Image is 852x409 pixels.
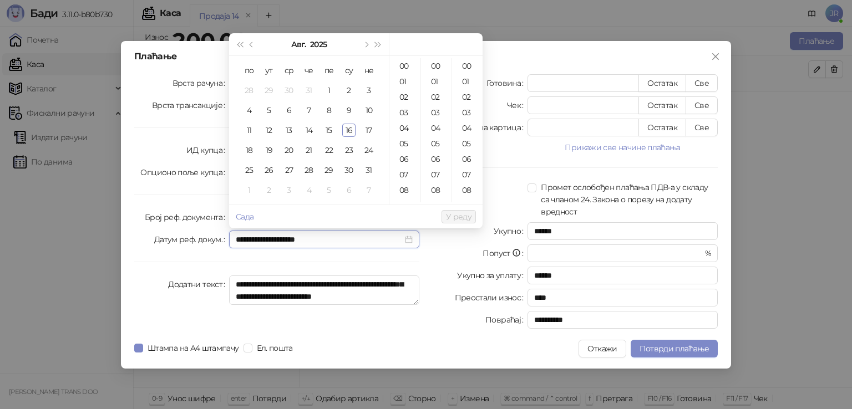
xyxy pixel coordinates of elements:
td: 2025-08-25 [239,160,259,180]
button: Претходна година (Control + left) [234,33,246,55]
div: 4 [302,183,316,197]
td: 2025-08-27 [279,160,299,180]
div: 15 [322,124,336,137]
div: 5 [322,183,336,197]
textarea: Додатни текст [229,275,419,305]
td: 2025-08-31 [359,160,379,180]
div: 27 [282,163,296,177]
td: 2025-08-11 [239,120,259,140]
span: Ел. пошта [252,342,297,354]
div: 12 [262,124,276,137]
span: Close [707,52,724,61]
div: 8 [322,104,336,117]
label: ИД купца [186,141,229,159]
span: close [711,52,720,61]
td: 2025-08-14 [299,120,319,140]
div: 28 [302,163,316,177]
button: Close [707,48,724,65]
label: Врста трансакције [152,96,230,114]
td: 2025-09-01 [239,180,259,200]
button: Изабери месец [291,33,306,55]
div: 06 [454,151,481,167]
td: 2025-08-29 [319,160,339,180]
label: Датум реф. докум. [154,231,230,248]
div: 9 [342,104,356,117]
div: 3 [282,183,296,197]
div: 02 [392,89,418,105]
div: 05 [392,136,418,151]
td: 2025-08-13 [279,120,299,140]
div: 08 [423,182,450,198]
div: 16 [342,124,356,137]
div: 31 [362,163,376,177]
label: Чек [507,96,528,114]
div: 3 [362,84,376,97]
td: 2025-08-17 [359,120,379,140]
td: 2025-08-30 [339,160,359,180]
div: 10 [362,104,376,117]
div: 18 [242,144,256,157]
div: 03 [392,105,418,120]
div: 11 [242,124,256,137]
div: 23 [342,144,356,157]
div: 05 [454,136,481,151]
button: Прикажи све начине плаћања [528,141,718,154]
input: Датум реф. докум. [236,233,403,246]
td: 2025-07-28 [239,80,259,100]
div: 01 [454,74,481,89]
td: 2025-07-29 [259,80,279,100]
a: Сада [236,212,253,222]
button: Потврди плаћање [631,340,718,357]
div: 04 [423,120,450,136]
label: Попуст [483,244,528,262]
label: Укупно [494,222,528,240]
td: 2025-08-06 [279,100,299,120]
div: 30 [342,163,356,177]
label: Повраћај [485,311,528,329]
button: Остатак [638,119,686,136]
th: ср [279,60,299,80]
div: 14 [302,124,316,137]
td: 2025-08-03 [359,80,379,100]
div: 25 [242,163,256,177]
div: 7 [302,104,316,117]
div: 31 [302,84,316,97]
div: 07 [423,167,450,182]
div: 13 [282,124,296,137]
div: 26 [262,163,276,177]
label: Готовина [486,74,528,92]
button: Претходни месец (PageUp) [246,33,258,55]
div: 1 [242,183,256,197]
button: Све [686,119,718,136]
div: 03 [454,105,481,120]
td: 2025-08-10 [359,100,379,120]
td: 2025-08-15 [319,120,339,140]
div: 01 [392,74,418,89]
td: 2025-08-12 [259,120,279,140]
td: 2025-09-03 [279,180,299,200]
div: 00 [423,58,450,74]
div: 20 [282,144,296,157]
div: 01 [423,74,450,89]
th: не [359,60,379,80]
div: 04 [454,120,481,136]
button: Откажи [579,340,626,357]
td: 2025-08-09 [339,100,359,120]
button: У реду [442,210,476,223]
div: 19 [262,144,276,157]
div: 30 [282,84,296,97]
td: 2025-08-22 [319,140,339,160]
div: 17 [362,124,376,137]
div: 06 [423,151,450,167]
div: 07 [454,167,481,182]
label: Платна картица [460,119,528,136]
td: 2025-08-28 [299,160,319,180]
button: Све [686,96,718,114]
div: 1 [322,84,336,97]
div: 24 [362,144,376,157]
td: 2025-09-07 [359,180,379,200]
td: 2025-08-04 [239,100,259,120]
button: Следећа година (Control + right) [372,33,384,55]
button: Следећи месец (PageDown) [359,33,372,55]
td: 2025-08-08 [319,100,339,120]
